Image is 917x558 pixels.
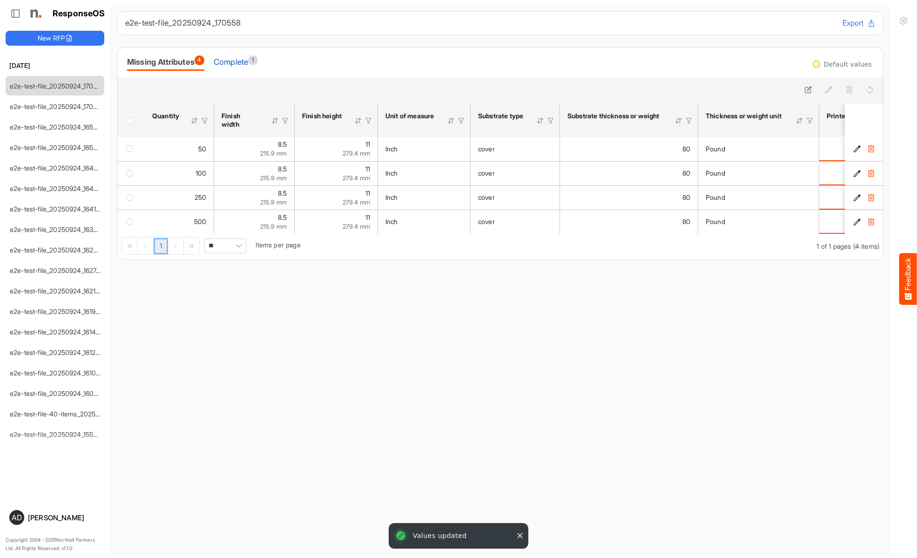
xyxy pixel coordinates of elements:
span: Pound [706,218,725,225]
td: 11 is template cell Column Header httpsnorthellcomontologiesmapping-rulesmeasurementhasfinishsize... [295,210,378,234]
span: Inch [385,193,398,201]
td: 8.5 is template cell Column Header httpsnorthellcomontologiesmapping-rulesmeasurementhasfinishsiz... [214,137,295,161]
a: e2e-test-file_20250924_162747 [10,266,104,274]
span: 11 [365,165,370,173]
td: checkbox [118,161,145,185]
button: Delete [866,169,876,178]
a: e2e-test-file_20250924_164246 [10,184,106,192]
a: e2e-test-file_20250924_161235 [10,348,103,356]
button: Delete [866,193,876,202]
button: Export [843,17,876,29]
button: Feedback [899,253,917,305]
span: 50 [198,145,206,153]
span: 11 [365,189,370,197]
button: Delete [866,217,876,226]
span: 215.9 mm [260,174,287,182]
a: e2e-test-file_20250924_161429 [10,328,104,336]
a: e2e-test-file_20250924_170558 [10,82,105,90]
div: Filter Icon [685,116,693,125]
span: 215.9 mm [260,198,287,206]
td: 80 is template cell Column Header httpsnorthellcomontologiesmapping-rulesmaterialhasmaterialthick... [560,210,698,234]
button: Edit [852,144,862,154]
div: Complete [214,55,258,68]
div: Filter Icon [281,116,290,125]
span: Pound [706,169,725,177]
button: Edit [852,217,862,226]
span: 250 [195,193,206,201]
span: 8.5 [278,140,287,148]
td: is template cell Column Header httpsnorthellcomontologiesmapping-rulesmanufacturinghasprintedsides [819,161,903,185]
div: Go to previous page [138,238,154,254]
div: Finish height [302,112,342,120]
img: Northell [26,4,44,23]
span: 80 [682,193,690,201]
span: Pagerdropdown [204,238,246,253]
span: Inch [385,145,398,153]
h6: [DATE] [6,61,104,71]
a: e2e-test-file_20250924_164712 [10,164,103,172]
td: Inch is template cell Column Header httpsnorthellcomontologiesmapping-rulesmeasurementhasunitofme... [378,185,471,210]
div: [PERSON_NAME] [28,514,101,521]
td: Inch is template cell Column Header httpsnorthellcomontologiesmapping-rulesmeasurementhasunitofme... [378,210,471,234]
a: e2e-test-file_20250924_160917 [10,389,103,397]
div: Thickness or weight unit [706,112,783,120]
span: cover [478,193,495,201]
div: Go to first page [122,238,138,254]
td: 8.5 is template cell Column Header httpsnorthellcomontologiesmapping-rulesmeasurementhasfinishsiz... [214,210,295,234]
td: 11 is template cell Column Header httpsnorthellcomontologiesmapping-rulesmeasurementhasfinishsize... [295,161,378,185]
td: checkbox [118,210,145,234]
td: 80 is template cell Column Header httpsnorthellcomontologiesmapping-rulesmaterialhasmaterialthick... [560,161,698,185]
td: Pound is template cell Column Header httpsnorthellcomontologiesmapping-rulesmaterialhasmaterialth... [698,185,819,210]
span: 279.4 mm [343,198,370,206]
a: e2e-test-file_20250924_165023 [10,143,105,151]
span: 279.4 mm [343,150,370,157]
td: Pound is template cell Column Header httpsnorthellcomontologiesmapping-rulesmaterialhasmaterialth... [698,210,819,234]
td: checkbox [118,185,145,210]
span: 80 [682,218,690,225]
div: Default values [824,61,872,68]
a: e2e-test-file_20250924_162904 [10,246,106,254]
span: cover [478,218,495,225]
td: Pound is template cell Column Header httpsnorthellcomontologiesmapping-rulesmaterialhasmaterialth... [698,137,819,161]
span: 215.9 mm [260,223,287,230]
span: 1 [248,55,258,65]
div: Filter Icon [457,116,465,125]
td: is template cell Column Header httpsnorthellcomontologiesmapping-rulesmanufacturinghasprintedsides [819,137,903,161]
td: 3cda75ee-5103-42b6-ac2c-cc373a960bfa is template cell Column Header [845,210,885,234]
span: (4 items) [853,242,879,250]
button: Edit [852,169,862,178]
td: 100 is template cell Column Header httpsnorthellcomontologiesmapping-rulesorderhasquantity [145,161,214,185]
a: e2e-test-file_20250924_155915 [10,430,103,438]
span: Pound [706,145,725,153]
a: e2e-test-file_20250924_170436 [10,102,105,110]
div: Go to next page [168,238,184,254]
button: New RFP [6,31,104,46]
span: 8.5 [278,189,287,197]
div: Filter Icon [364,116,373,125]
a: e2e-test-file_20250924_164137 [10,205,103,213]
div: Values updated [391,525,526,547]
td: cover is template cell Column Header httpsnorthellcomontologiesmapping-rulesmaterialhassubstratem... [471,161,560,185]
span: AD [12,514,22,521]
span: Items per page [256,241,300,249]
h1: ResponseOS [53,9,105,19]
a: e2e-test-file_20250924_162142 [10,287,104,295]
td: 250 is template cell Column Header httpsnorthellcomontologiesmapping-rulesorderhasquantity [145,185,214,210]
span: cover [478,169,495,177]
span: 279.4 mm [343,223,370,230]
a: e2e-test-file-40-items_20250924_160529 [10,410,135,418]
a: e2e-test-file_20250924_165507 [10,123,105,131]
td: 80 is template cell Column Header httpsnorthellcomontologiesmapping-rulesmaterialhasmaterialthick... [560,185,698,210]
td: 50 is template cell Column Header httpsnorthellcomontologiesmapping-rulesorderhasquantity [145,137,214,161]
td: 500 is template cell Column Header httpsnorthellcomontologiesmapping-rulesorderhasquantity [145,210,214,234]
button: Edit [852,193,862,202]
button: Close [515,531,525,540]
a: Page 1 of 1 Pages [154,238,168,255]
span: 100 [196,169,206,177]
p: Copyright 2004 - 2025 Northell Partners Ltd. All Rights Reserved. v 1.1.0 [6,536,104,552]
div: Go to last page [184,238,199,254]
td: is template cell Column Header httpsnorthellcomontologiesmapping-rulesmanufacturinghasprintedsides [819,185,903,210]
td: 80 is template cell Column Header httpsnorthellcomontologiesmapping-rulesmaterialhasmaterialthick... [560,137,698,161]
div: Substrate type [478,112,524,120]
td: c78cec26-7c98-4881-b181-b9dd49064deb is template cell Column Header [845,161,885,185]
